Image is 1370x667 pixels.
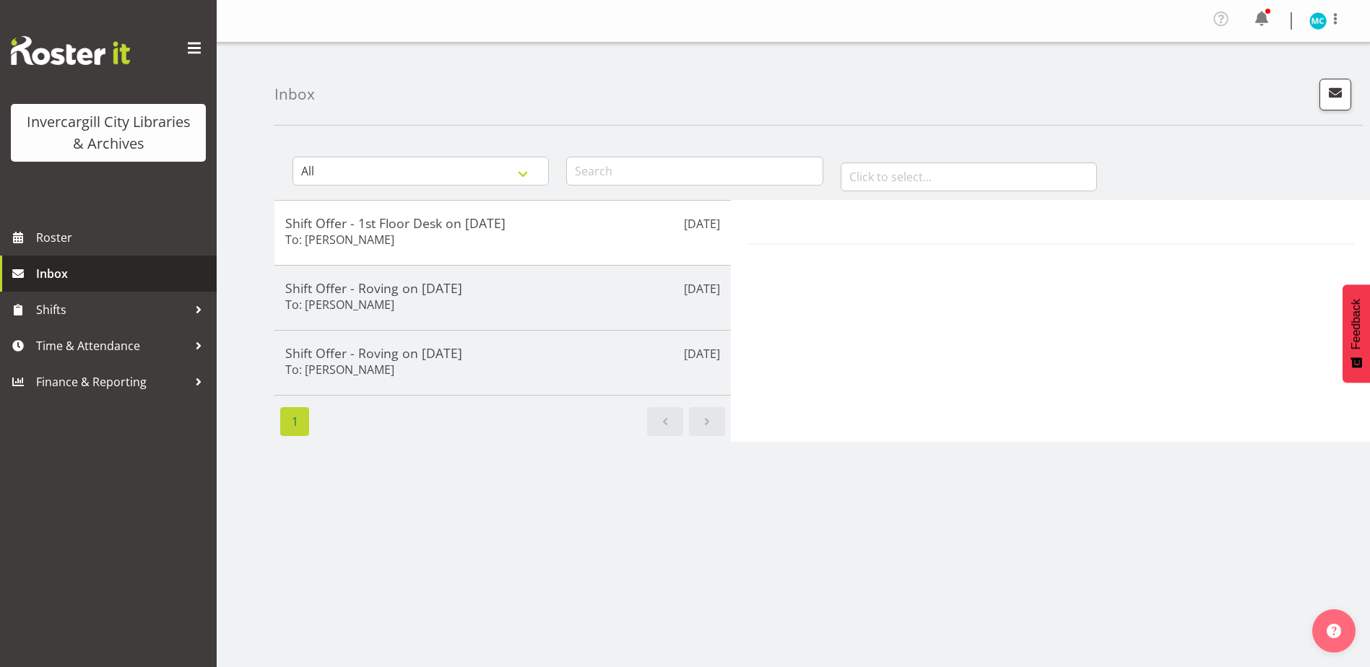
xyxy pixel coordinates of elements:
[285,297,394,312] h6: To: [PERSON_NAME]
[36,227,209,248] span: Roster
[285,345,720,361] h5: Shift Offer - Roving on [DATE]
[285,280,720,296] h5: Shift Offer - Roving on [DATE]
[285,362,394,377] h6: To: [PERSON_NAME]
[566,157,823,186] input: Search
[25,111,191,154] div: Invercargill City Libraries & Archives
[36,299,188,321] span: Shifts
[285,232,394,247] h6: To: [PERSON_NAME]
[1350,299,1363,349] span: Feedback
[1343,284,1370,383] button: Feedback - Show survey
[684,345,720,362] p: [DATE]
[36,263,209,284] span: Inbox
[11,36,130,65] img: Rosterit website logo
[684,280,720,297] p: [DATE]
[684,215,720,232] p: [DATE]
[1309,12,1327,30] img: michelle-cunningham11683.jpg
[841,162,1097,191] input: Click to select...
[689,407,725,436] a: Next page
[274,86,315,103] h4: Inbox
[36,335,188,357] span: Time & Attendance
[36,371,188,393] span: Finance & Reporting
[285,215,720,231] h5: Shift Offer - 1st Floor Desk on [DATE]
[647,407,683,436] a: Previous page
[1327,624,1341,638] img: help-xxl-2.png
